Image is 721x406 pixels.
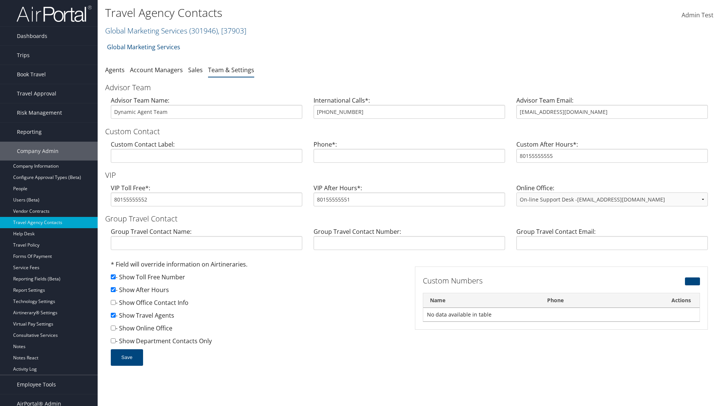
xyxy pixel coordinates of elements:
[111,349,143,366] button: Save
[17,375,56,394] span: Employee Tools
[423,308,700,321] td: No data available in table
[107,39,180,55] a: Global Marketing Services
[17,142,59,161] span: Company Admin
[17,84,56,103] span: Travel Approval
[105,26,246,36] a: Global Marketing Services
[111,260,404,273] div: * Field will override information on Airtineraries.
[111,336,404,349] div: - Show Department Contacts Only
[511,96,713,125] div: Advisor Team Email:
[105,82,713,93] h3: Advisor Team
[105,214,713,224] h3: Group Travel Contact
[540,293,663,308] th: Phone: activate to sort column ascending
[308,140,511,169] div: Phone*:
[663,293,700,308] th: Actions: activate to sort column ascending
[423,276,606,286] h3: Custom Numbers
[189,26,218,36] span: ( 301946 )
[511,227,713,256] div: Group Travel Contact Email:
[188,66,203,74] a: Sales
[105,140,308,169] div: Custom Contact Label:
[111,273,404,285] div: - Show Toll Free Number
[511,183,713,212] div: Online Office:
[682,11,713,19] span: Admin Test
[17,27,47,45] span: Dashboards
[105,227,308,256] div: Group Travel Contact Name:
[17,103,62,122] span: Risk Management
[105,66,125,74] a: Agents
[105,96,308,125] div: Advisor Team Name:
[105,170,713,180] h3: VIP
[308,183,511,212] div: VIP After Hours*:
[105,126,713,137] h3: Custom Contact
[17,46,30,65] span: Trips
[105,5,511,21] h1: Travel Agency Contacts
[111,285,404,298] div: - Show After Hours
[17,123,42,141] span: Reporting
[308,227,511,256] div: Group Travel Contact Number:
[17,5,92,23] img: airportal-logo.png
[130,66,183,74] a: Account Managers
[423,293,540,308] th: Name: activate to sort column descending
[308,96,511,125] div: International Calls*:
[111,311,404,324] div: - Show Travel Agents
[208,66,254,74] a: Team & Settings
[105,183,308,212] div: VIP Toll Free*:
[218,26,246,36] span: , [ 37903 ]
[682,4,713,27] a: Admin Test
[111,324,404,336] div: - Show Online Office
[17,65,46,84] span: Book Travel
[511,140,713,169] div: Custom After Hours*:
[111,298,404,311] div: - Show Office Contact Info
